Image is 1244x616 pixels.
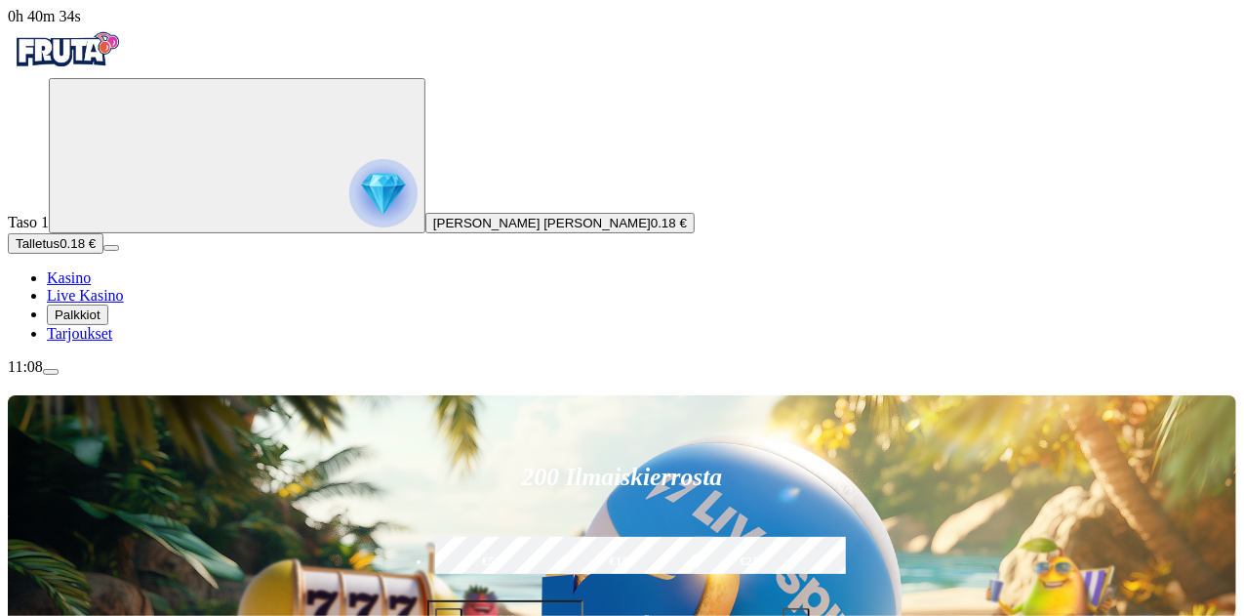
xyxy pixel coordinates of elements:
label: €250 [691,534,815,591]
span: user session time [8,8,81,24]
span: Talletus [16,236,60,251]
span: 11:08 [8,358,43,375]
span: [PERSON_NAME] [PERSON_NAME] [433,216,651,230]
nav: Main menu [8,269,1236,343]
span: 0.18 € [60,236,96,251]
a: Fruta [8,61,125,77]
span: Taso 1 [8,214,49,230]
button: [PERSON_NAME] [PERSON_NAME]0.18 € [425,213,695,233]
a: Kasino [47,269,91,286]
label: €50 [430,534,554,591]
button: menu [43,369,59,375]
img: Fruta [8,25,125,74]
span: Palkkiot [55,308,100,322]
span: 0.18 € [651,216,687,230]
label: €150 [560,534,684,591]
button: reward progress [49,78,425,233]
button: menu [103,245,119,251]
a: Live Kasino [47,287,124,304]
a: Tarjoukset [47,325,112,342]
button: Palkkiot [47,305,108,325]
button: Talletusplus icon0.18 € [8,233,103,254]
nav: Primary [8,25,1236,343]
img: reward progress [349,159,418,227]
